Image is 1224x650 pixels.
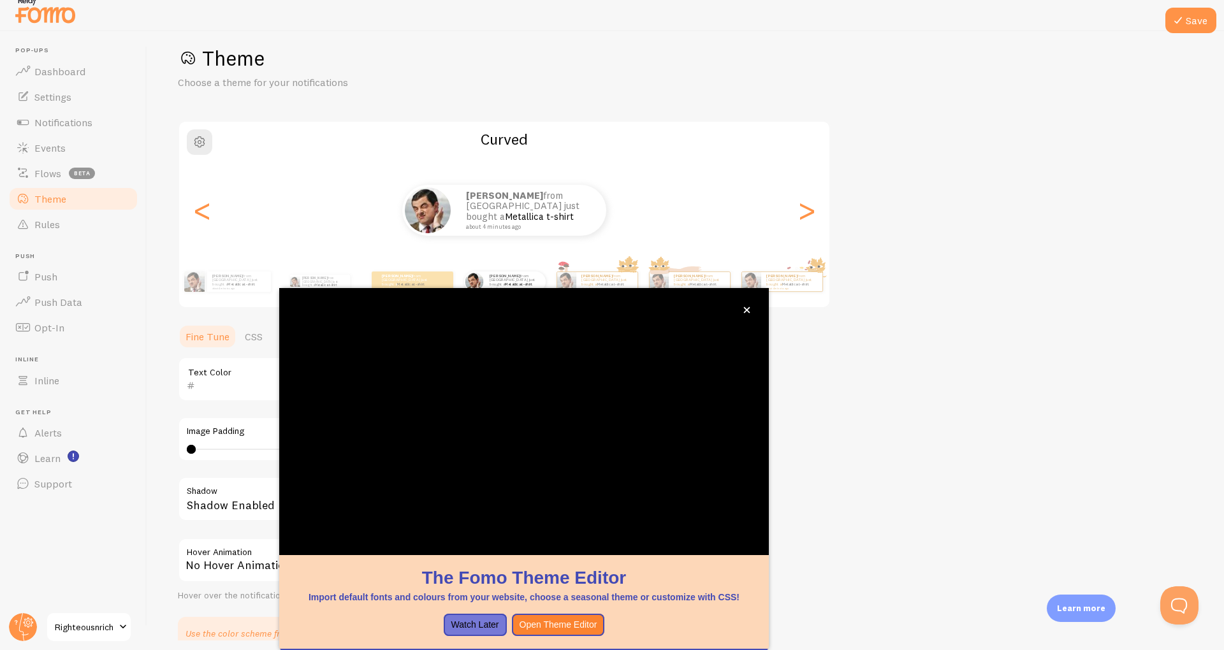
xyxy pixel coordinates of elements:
label: Image Padding [187,426,551,437]
div: Shadow Enabled [178,477,560,523]
button: Open Theme Editor [512,614,605,637]
button: close, [740,303,754,317]
span: Flows [34,167,61,180]
p: from [GEOGRAPHIC_DATA] just bought a [212,273,266,289]
img: Fomo [405,187,451,233]
a: Metallica t-shirt [689,282,717,287]
span: Righteousnrich [55,619,115,635]
span: Support [34,477,72,490]
small: about 4 minutes ago [674,287,724,289]
div: No Hover Animation [178,538,560,582]
strong: [PERSON_NAME] [581,273,612,278]
iframe: Help Scout Beacon - Open [1160,586,1198,625]
a: Push [8,264,139,289]
a: Push Data [8,289,139,315]
a: Flows beta [8,161,139,186]
p: Import default fonts and colours from your website, choose a seasonal theme or customize with CSS! [295,591,754,603]
span: Push [15,252,139,261]
a: Theme [8,186,139,212]
a: Events [8,135,139,161]
p: Choose a theme for your notifications [178,75,484,90]
svg: <p>Watch New Feature Tutorials!</p> [68,451,79,462]
a: Support [8,471,139,496]
a: Righteousnrich [46,612,132,642]
span: Get Help [15,408,139,417]
a: Metallica t-shirt [505,210,574,222]
h2: Curved [179,129,829,149]
span: Notifications [34,116,92,129]
p: from [GEOGRAPHIC_DATA] just bought a [581,273,632,289]
img: Fomo [741,272,761,291]
span: Push Data [34,296,82,308]
button: Save [1165,8,1216,33]
span: Push [34,270,57,283]
strong: [PERSON_NAME] [212,273,243,278]
a: Alerts [8,420,139,445]
a: Fine Tune [178,324,237,349]
h1: Theme [178,45,1193,71]
div: Hover over the notification for preview [178,590,560,602]
img: Fomo [649,272,668,291]
span: Dashboard [34,65,85,78]
small: about 4 minutes ago [581,287,631,289]
strong: [PERSON_NAME] [490,273,520,278]
span: Opt-In [34,321,64,334]
div: Learn more [1047,595,1116,622]
strong: [PERSON_NAME] [766,273,797,278]
a: Settings [8,84,139,110]
img: Fomo [289,277,300,287]
a: Learn [8,445,139,471]
span: Alerts [34,426,62,439]
a: Metallica t-shirt [228,282,255,287]
small: about 4 minutes ago [490,287,539,289]
span: Inline [15,356,139,364]
span: Events [34,141,66,154]
p: from [GEOGRAPHIC_DATA] just bought a [490,273,541,289]
p: from [GEOGRAPHIC_DATA] just bought a [302,275,345,289]
a: Notifications [8,110,139,135]
a: Rules [8,212,139,237]
span: Learn [34,452,61,465]
span: beta [69,168,95,179]
strong: [PERSON_NAME] [674,273,704,278]
small: about 4 minutes ago [382,287,432,289]
a: Inline [8,368,139,393]
small: about 4 minutes ago [766,287,816,289]
a: Metallica t-shirt [597,282,624,287]
a: Metallica t-shirt [782,282,809,287]
h1: The Fomo Theme Editor [295,565,754,590]
img: Fomo [557,272,576,291]
a: Dashboard [8,59,139,84]
small: about 4 minutes ago [212,287,265,289]
div: Previous slide [194,164,210,256]
a: CSS [237,324,270,349]
span: Rules [34,218,60,231]
p: Use the color scheme from your website [186,627,346,640]
p: from [GEOGRAPHIC_DATA] just bought a [466,191,594,230]
img: Fomo [184,271,205,292]
a: Opt-In [8,315,139,340]
span: Inline [34,374,59,387]
p: Learn more [1057,602,1105,614]
strong: [PERSON_NAME] [466,189,543,201]
a: Metallica t-shirt [505,282,532,287]
span: Pop-ups [15,47,139,55]
p: from [GEOGRAPHIC_DATA] just bought a [382,273,433,289]
p: from [GEOGRAPHIC_DATA] just bought a [674,273,725,289]
a: Metallica t-shirt [397,282,425,287]
strong: [PERSON_NAME] [382,273,412,278]
small: about 4 minutes ago [466,224,590,230]
img: Fomo [465,272,483,291]
span: Theme [34,192,66,205]
strong: [PERSON_NAME] [302,276,328,280]
div: Next slide [799,164,814,256]
span: Settings [34,90,71,103]
button: Watch Later [444,614,507,637]
a: Metallica t-shirt [315,283,337,287]
p: from [GEOGRAPHIC_DATA] just bought a [766,273,817,289]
